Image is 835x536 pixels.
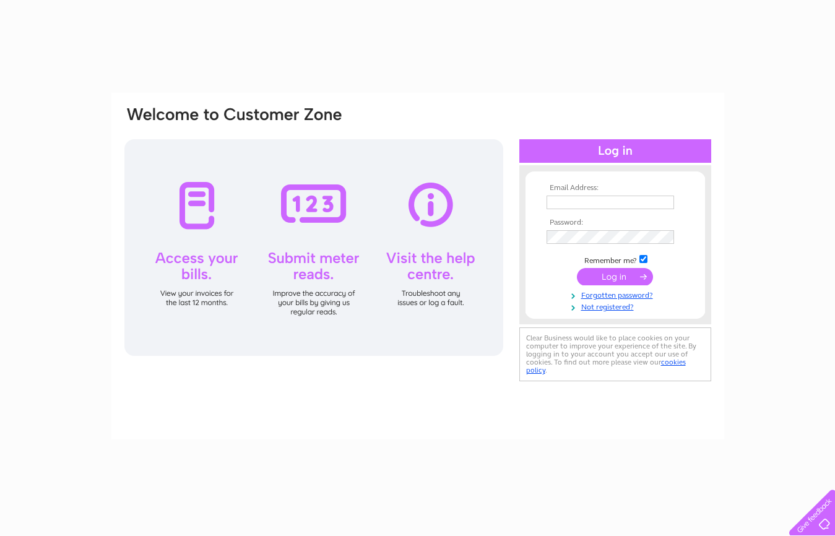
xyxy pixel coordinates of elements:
[543,184,687,192] th: Email Address:
[547,300,687,312] a: Not registered?
[543,218,687,227] th: Password:
[577,268,653,285] input: Submit
[547,288,687,300] a: Forgotten password?
[519,327,711,381] div: Clear Business would like to place cookies on your computer to improve your experience of the sit...
[526,358,686,374] a: cookies policy
[543,253,687,266] td: Remember me?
